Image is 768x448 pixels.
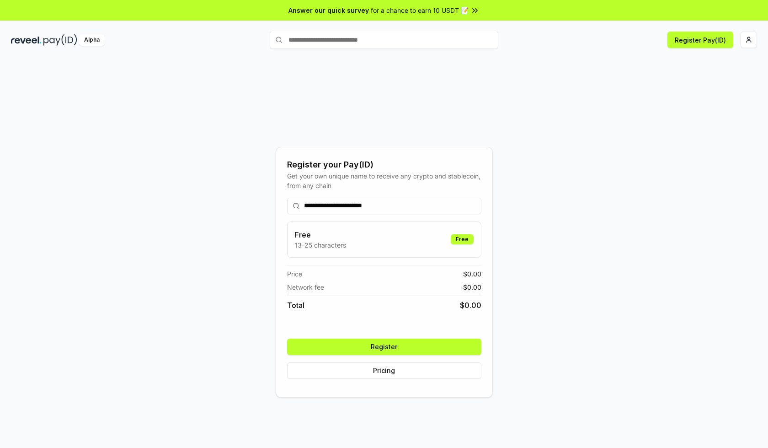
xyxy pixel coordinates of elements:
h3: Free [295,229,346,240]
span: Price [287,269,302,279]
span: $ 0.00 [463,269,481,279]
div: Get your own unique name to receive any crypto and stablecoin, from any chain [287,171,481,190]
span: Network fee [287,282,324,292]
img: reveel_dark [11,34,42,46]
p: 13-25 characters [295,240,346,250]
div: Free [451,234,474,244]
button: Register [287,339,481,355]
span: for a chance to earn 10 USDT 📝 [371,5,469,15]
button: Pricing [287,362,481,379]
img: pay_id [43,34,77,46]
span: Total [287,300,304,311]
div: Alpha [79,34,105,46]
button: Register Pay(ID) [667,32,733,48]
span: $ 0.00 [463,282,481,292]
div: Register your Pay(ID) [287,158,481,171]
span: $ 0.00 [460,300,481,311]
span: Answer our quick survey [288,5,369,15]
